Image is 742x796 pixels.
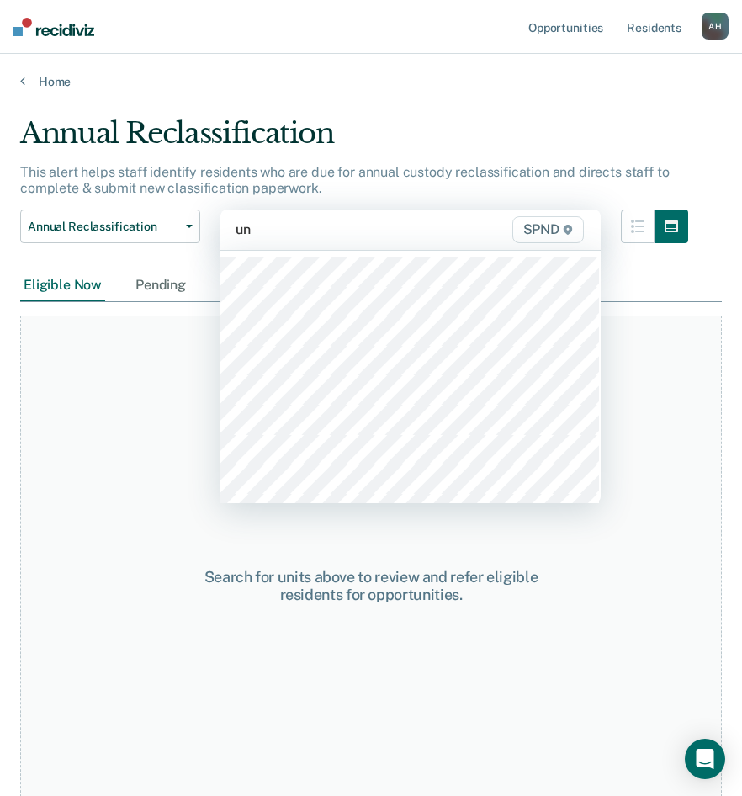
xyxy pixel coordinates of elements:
div: Search for units above to review and refer eligible residents for opportunities. [196,568,546,604]
p: This alert helps staff identify residents who are due for annual custody reclassification and dir... [20,164,669,196]
div: A H [702,13,729,40]
div: Eligible Now [20,270,105,301]
button: Annual Reclassification [20,210,200,243]
div: Pending [132,270,189,301]
div: Annual Reclassification [20,116,688,164]
a: Home [20,74,722,89]
button: AH [702,13,729,40]
span: SPND [512,216,584,243]
span: Annual Reclassification [28,220,179,234]
div: Open Intercom Messenger [685,739,725,779]
img: Recidiviz [13,18,94,36]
